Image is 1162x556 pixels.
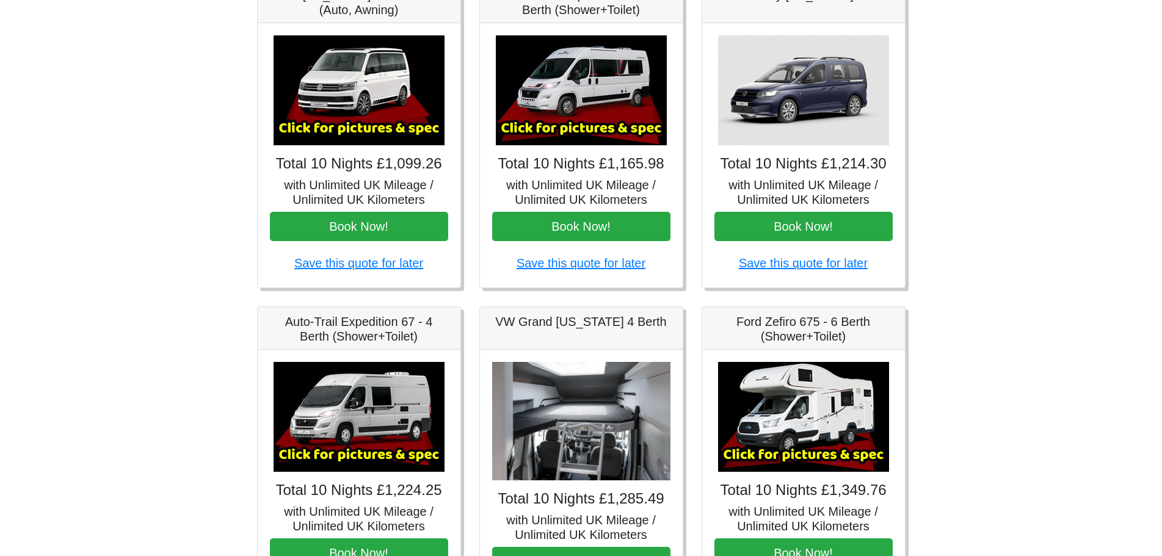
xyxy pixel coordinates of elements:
a: Save this quote for later [739,256,868,270]
h5: with Unlimited UK Mileage / Unlimited UK Kilometers [714,178,893,207]
img: Auto-Trail Expedition 67 - 4 Berth (Shower+Toilet) [274,362,445,472]
h5: Auto-Trail Expedition 67 - 4 Berth (Shower+Toilet) [270,314,448,344]
button: Book Now! [270,212,448,241]
h4: Total 10 Nights £1,214.30 [714,155,893,173]
h5: with Unlimited UK Mileage / Unlimited UK Kilometers [714,504,893,533]
h5: VW Grand [US_STATE] 4 Berth [492,314,670,329]
h5: with Unlimited UK Mileage / Unlimited UK Kilometers [270,504,448,533]
h4: Total 10 Nights £1,165.98 [492,155,670,173]
img: Auto-Trail Expedition 66 - 2 Berth (Shower+Toilet) [496,35,667,145]
h5: with Unlimited UK Mileage / Unlimited UK Kilometers [492,513,670,542]
img: VW California Ocean T6.1 (Auto, Awning) [274,35,445,145]
h5: with Unlimited UK Mileage / Unlimited UK Kilometers [270,178,448,207]
h4: Total 10 Nights £1,224.25 [270,482,448,499]
h4: Total 10 Nights £1,349.76 [714,482,893,499]
h5: Ford Zefiro 675 - 6 Berth (Shower+Toilet) [714,314,893,344]
h5: with Unlimited UK Mileage / Unlimited UK Kilometers [492,178,670,207]
img: VW Caddy California Maxi [718,35,889,145]
a: Save this quote for later [517,256,645,270]
button: Book Now! [714,212,893,241]
button: Book Now! [492,212,670,241]
img: Ford Zefiro 675 - 6 Berth (Shower+Toilet) [718,362,889,472]
h4: Total 10 Nights £1,099.26 [270,155,448,173]
a: Save this quote for later [294,256,423,270]
h4: Total 10 Nights £1,285.49 [492,490,670,508]
img: VW Grand California 4 Berth [492,362,670,481]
